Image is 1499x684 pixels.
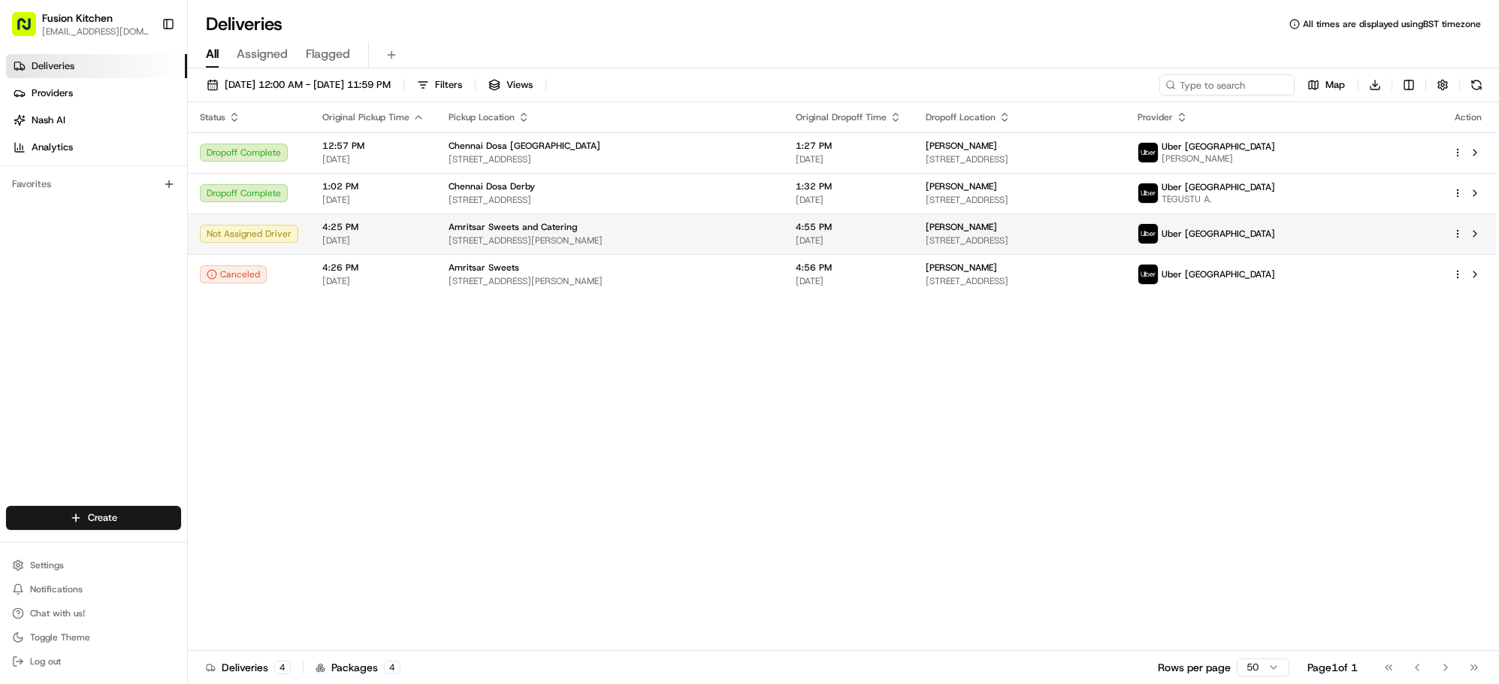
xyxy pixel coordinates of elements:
[133,274,164,286] span: [DATE]
[1138,143,1158,162] img: uber-new-logo.jpeg
[6,108,187,132] a: Nash AI
[316,660,400,675] div: Packages
[1162,153,1275,165] span: [PERSON_NAME]
[322,235,425,247] span: [DATE]
[1325,78,1345,92] span: Map
[1162,268,1275,280] span: Uber [GEOGRAPHIC_DATA]
[206,660,291,675] div: Deliveries
[6,555,181,576] button: Settings
[410,74,469,95] button: Filters
[796,153,902,165] span: [DATE]
[30,234,42,246] img: 1736555255976-a54dd68f-1ca7-489b-9aae-adbdc363a1c4
[121,330,247,357] a: 💻API Documentation
[6,172,181,196] div: Favorites
[68,144,246,159] div: Start new chat
[796,194,902,206] span: [DATE]
[322,153,425,165] span: [DATE]
[1162,141,1275,153] span: Uber [GEOGRAPHIC_DATA]
[125,274,130,286] span: •
[322,221,425,233] span: 4:25 PM
[200,111,225,123] span: Status
[42,26,150,38] button: [EMAIL_ADDRESS][DOMAIN_NAME]
[237,45,288,63] span: Assigned
[322,262,425,274] span: 4:26 PM
[1162,181,1275,193] span: Uber [GEOGRAPHIC_DATA]
[482,74,539,95] button: Views
[449,275,772,287] span: [STREET_ADDRESS][PERSON_NAME]
[1138,183,1158,203] img: uber-new-logo.jpeg
[15,15,45,45] img: Nash
[796,262,902,274] span: 4:56 PM
[435,78,462,92] span: Filters
[274,661,291,674] div: 4
[15,60,274,84] p: Welcome 👋
[30,607,85,619] span: Chat with us!
[6,506,181,530] button: Create
[796,221,902,233] span: 4:55 PM
[47,274,122,286] span: [PERSON_NAME]
[106,372,182,384] a: Powered byPylon
[15,195,101,207] div: Past conversations
[1162,228,1275,240] span: Uber [GEOGRAPHIC_DATA]
[449,153,772,165] span: [STREET_ADDRESS]
[127,337,139,350] div: 💻
[926,262,997,274] span: [PERSON_NAME]
[926,180,997,192] span: [PERSON_NAME]
[796,235,902,247] span: [DATE]
[6,603,181,624] button: Chat with us!
[796,180,902,192] span: 1:32 PM
[42,11,113,26] button: Fusion Kitchen
[6,651,181,672] button: Log out
[384,661,400,674] div: 4
[30,583,83,595] span: Notifications
[30,274,42,286] img: 1736555255976-a54dd68f-1ca7-489b-9aae-adbdc363a1c4
[6,6,156,42] button: Fusion Kitchen[EMAIL_ADDRESS][DOMAIN_NAME]
[30,559,64,571] span: Settings
[926,153,1114,165] span: [STREET_ADDRESS]
[30,336,115,351] span: Knowledge Base
[47,233,199,245] span: [PERSON_NAME] [PERSON_NAME]
[210,233,246,245] span: 1:26 PM
[306,45,350,63] span: Flagged
[15,144,42,171] img: 1736555255976-a54dd68f-1ca7-489b-9aae-adbdc363a1c4
[449,140,600,152] span: Chennai Dosa [GEOGRAPHIC_DATA]
[1452,111,1484,123] div: Action
[68,159,207,171] div: We're available if you need us!
[1159,74,1295,95] input: Type to search
[322,180,425,192] span: 1:02 PM
[1307,660,1358,675] div: Page 1 of 1
[202,233,207,245] span: •
[796,140,902,152] span: 1:27 PM
[926,194,1114,206] span: [STREET_ADDRESS]
[449,221,577,233] span: Amritsar Sweets and Catering
[796,111,887,123] span: Original Dropoff Time
[1466,74,1487,95] button: Refresh
[1301,74,1352,95] button: Map
[1138,111,1173,123] span: Provider
[322,140,425,152] span: 12:57 PM
[6,627,181,648] button: Toggle Theme
[926,140,997,152] span: [PERSON_NAME]
[9,330,121,357] a: 📗Knowledge Base
[32,59,74,73] span: Deliveries
[449,194,772,206] span: [STREET_ADDRESS]
[1138,224,1158,244] img: uber-new-logo.jpeg
[32,113,65,127] span: Nash AI
[32,86,73,100] span: Providers
[206,45,219,63] span: All
[1158,660,1231,675] p: Rows per page
[322,194,425,206] span: [DATE]
[926,111,996,123] span: Dropoff Location
[1303,18,1481,30] span: All times are displayed using BST timezone
[6,81,187,105] a: Providers
[255,148,274,166] button: Start new chat
[32,141,73,154] span: Analytics
[449,180,535,192] span: Chennai Dosa Derby
[449,111,515,123] span: Pickup Location
[30,655,61,667] span: Log out
[225,78,391,92] span: [DATE] 12:00 AM - [DATE] 11:59 PM
[6,54,187,78] a: Deliveries
[233,192,274,210] button: See all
